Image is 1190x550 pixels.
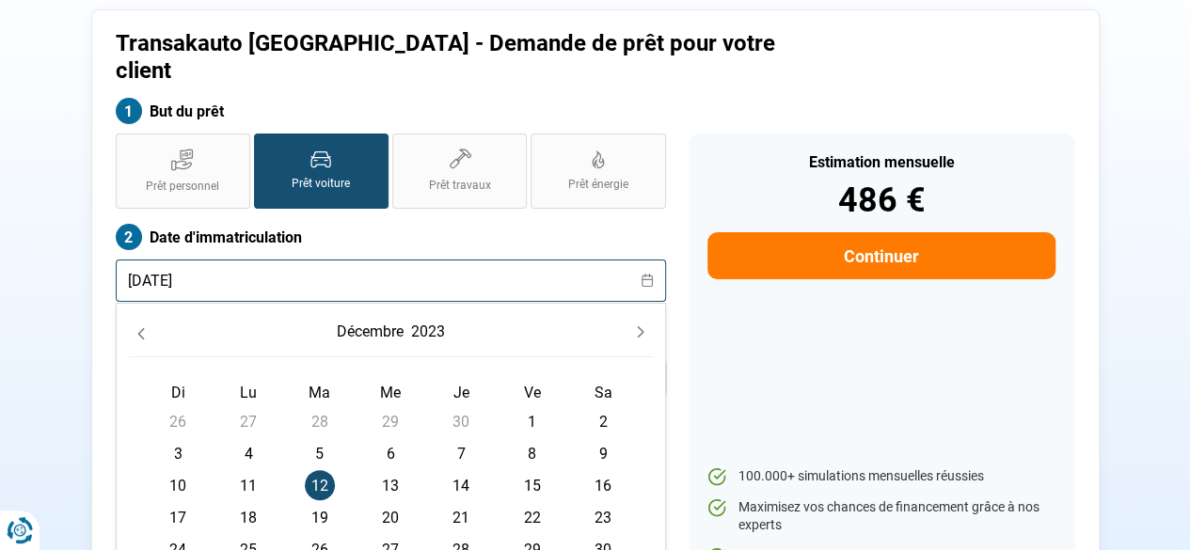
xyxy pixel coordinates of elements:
[355,437,425,469] td: 6
[497,437,567,469] td: 8
[588,438,618,468] span: 9
[567,437,638,469] td: 9
[233,438,263,468] span: 4
[426,437,497,469] td: 7
[594,384,611,401] span: Sa
[163,470,193,500] span: 10
[284,501,355,533] td: 19
[707,232,1055,279] button: Continuer
[707,183,1055,217] div: 486 €
[240,384,257,401] span: Lu
[407,315,449,349] button: Choose Year
[517,406,547,436] span: 1
[375,502,405,532] span: 20
[380,384,401,401] span: Me
[497,469,567,501] td: 15
[233,470,263,500] span: 11
[707,498,1055,535] li: Maximisez vos chances de financement grâce à nos experts
[568,177,628,193] span: Prêt énergie
[453,384,469,401] span: Je
[707,467,1055,486] li: 100.000+ simulations mensuelles réussies
[375,438,405,468] span: 6
[355,501,425,533] td: 20
[305,502,335,532] span: 19
[143,437,214,469] td: 3
[446,502,476,532] span: 21
[214,437,284,469] td: 4
[588,406,618,436] span: 2
[143,469,214,501] td: 10
[163,502,193,532] span: 17
[284,437,355,469] td: 5
[588,502,618,532] span: 23
[429,178,491,194] span: Prêt travaux
[333,315,407,349] button: Choose Month
[171,384,185,401] span: Di
[116,259,666,302] input: jj/mm/aaaa
[214,469,284,501] td: 11
[305,406,335,436] span: 28
[426,405,497,437] td: 30
[375,406,405,436] span: 29
[355,405,425,437] td: 29
[517,470,547,500] span: 15
[163,438,193,468] span: 3
[284,469,355,501] td: 12
[233,502,263,532] span: 18
[627,319,654,345] button: Next Month
[163,406,193,436] span: 26
[305,438,335,468] span: 5
[497,405,567,437] td: 1
[233,406,263,436] span: 27
[143,405,214,437] td: 26
[305,470,335,500] span: 12
[214,501,284,533] td: 18
[517,502,547,532] span: 22
[284,405,355,437] td: 28
[446,470,476,500] span: 14
[128,319,154,345] button: Previous Month
[446,406,476,436] span: 30
[143,501,214,533] td: 17
[292,176,350,192] span: Prêt voiture
[116,98,666,124] label: But du prêt
[426,469,497,501] td: 14
[707,155,1055,170] div: Estimation mensuelle
[146,179,219,195] span: Prêt personnel
[588,470,618,500] span: 16
[375,470,405,500] span: 13
[214,405,284,437] td: 27
[426,501,497,533] td: 21
[567,405,638,437] td: 2
[116,224,666,250] label: Date d'immatriculation
[567,501,638,533] td: 23
[524,384,541,401] span: Ve
[567,469,638,501] td: 16
[355,469,425,501] td: 13
[309,384,330,401] span: Ma
[517,438,547,468] span: 8
[116,30,830,85] h1: Transakauto [GEOGRAPHIC_DATA] - Demande de prêt pour votre client
[497,501,567,533] td: 22
[446,438,476,468] span: 7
